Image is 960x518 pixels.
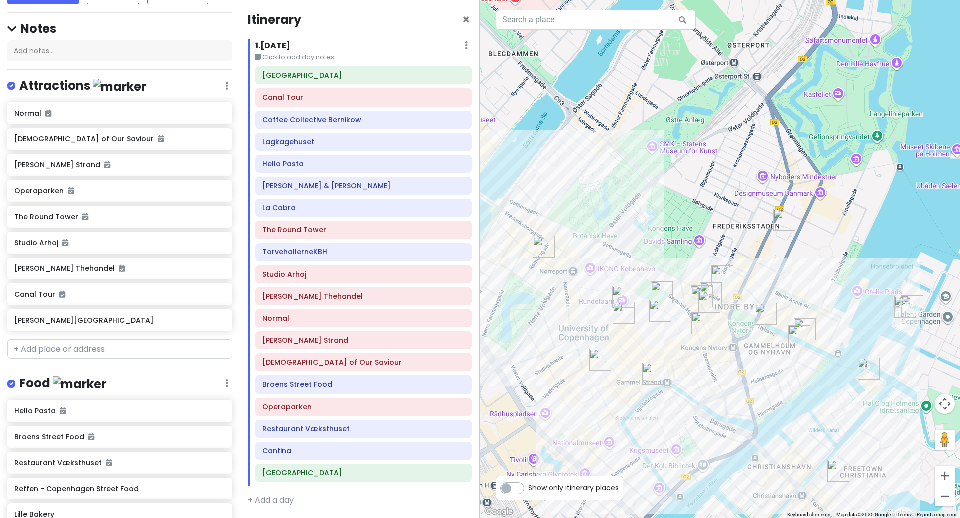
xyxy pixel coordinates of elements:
[897,512,911,517] a: Terms (opens in new tab)
[262,115,465,124] h6: Coffee Collective Bernikow
[711,265,733,287] div: Cantina
[262,468,465,477] h6: Nyhavn
[462,11,470,28] span: Close itinerary
[894,296,916,318] div: Restaurant Væksthuset
[262,137,465,146] h6: Lagkagehuset
[262,358,465,367] h6: Church of Our Saviour
[255,52,472,62] small: Click to add day notes
[482,505,515,518] a: Open this area in Google Maps (opens a new window)
[262,424,465,433] h6: Restaurant Væksthuset
[62,239,68,246] i: Added to itinerary
[93,79,146,94] img: marker
[651,281,673,303] div: La Cabra
[82,213,88,220] i: Added to itinerary
[14,432,225,441] h6: Broens Street Food
[262,181,465,190] h6: Andersen & Maillard
[14,212,225,221] h6: The Round Tower
[119,265,125,272] i: Added to itinerary
[773,209,795,231] div: Frederik's Church
[935,394,955,414] button: Map camera controls
[53,376,106,392] img: marker
[59,291,65,298] i: Added to itinerary
[14,458,225,467] h6: Restaurant Væksthuset
[700,282,722,304] div: Hello Pasta
[7,339,232,359] input: + Add place or address
[262,446,465,455] h6: Cantina
[827,460,849,482] div: Church of Our Saviour
[158,135,164,142] i: Added to itinerary
[19,78,146,94] h4: Attractions
[248,12,301,27] h4: Itinerary
[14,160,225,169] h6: [PERSON_NAME] Strand
[794,318,816,340] div: Nyhavn
[14,316,225,325] h6: [PERSON_NAME][GEOGRAPHIC_DATA]
[755,303,777,325] div: Canal Tour
[482,505,515,518] img: Google
[88,433,94,440] i: Added to itinerary
[858,358,880,380] div: Broens Street Food
[262,225,465,234] h6: The Round Tower
[642,363,664,385] div: Gammel Strand
[262,247,465,256] h6: TorvehallerneKBH
[698,291,720,313] div: Lagkagehuset
[106,459,112,466] i: Added to itinerary
[836,512,891,517] span: Map data ©2025 Google
[14,406,225,415] h6: Hello Pasta
[14,264,225,273] h6: [PERSON_NAME] Thehandel
[691,312,713,334] div: Coffee Collective Bernikow
[528,482,619,493] span: Show only itinerary places
[649,300,671,322] div: A.C. Perchs Thehandel
[14,134,225,143] h6: [DEMOGRAPHIC_DATA] of Our Saviour
[612,286,634,308] div: The Round Tower
[262,270,465,279] h6: Studio Arhoj
[262,292,465,301] h6: A.C. Perchs Thehandel
[7,40,232,61] div: Add notes...
[14,238,225,247] h6: Studio Arhoj
[19,375,106,392] h4: Food
[45,110,51,117] i: Added to itinerary
[14,186,225,195] h6: Operaparken
[533,236,555,258] div: TorvehallerneKBH
[248,494,294,506] a: + Add a day
[60,407,66,414] i: Added to itinerary
[68,187,74,194] i: Added to itinerary
[14,290,225,299] h6: Canal Tour
[262,402,465,411] h6: Operaparken
[262,159,465,168] h6: Hello Pasta
[255,41,290,51] h6: 1 . [DATE]
[935,466,955,486] button: Zoom in
[262,93,465,102] h6: Canal Tour
[462,14,470,26] button: Close
[788,325,810,347] div: Hotel Bethel
[14,109,225,118] h6: Normal
[14,484,225,493] h6: Reffen - Copenhagen Street Food
[787,511,830,518] button: Keyboard shortcuts
[262,203,465,212] h6: La Cabra
[935,486,955,506] button: Zoom out
[262,314,465,323] h6: Normal
[917,512,957,517] a: Report a map error
[262,336,465,345] h6: Gammel Strand
[104,161,110,168] i: Added to itinerary
[496,10,696,30] input: Search a place
[262,71,465,80] h6: Hotel Bethel
[589,349,611,371] div: Normal
[691,285,713,307] div: Andersen & Maillard
[262,380,465,389] h6: Broens Street Food
[935,430,955,450] button: Drag Pegman onto the map to open Street View
[901,295,923,317] div: Operaparken
[7,21,232,36] h4: Notes
[613,302,635,324] div: Studio Arhoj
